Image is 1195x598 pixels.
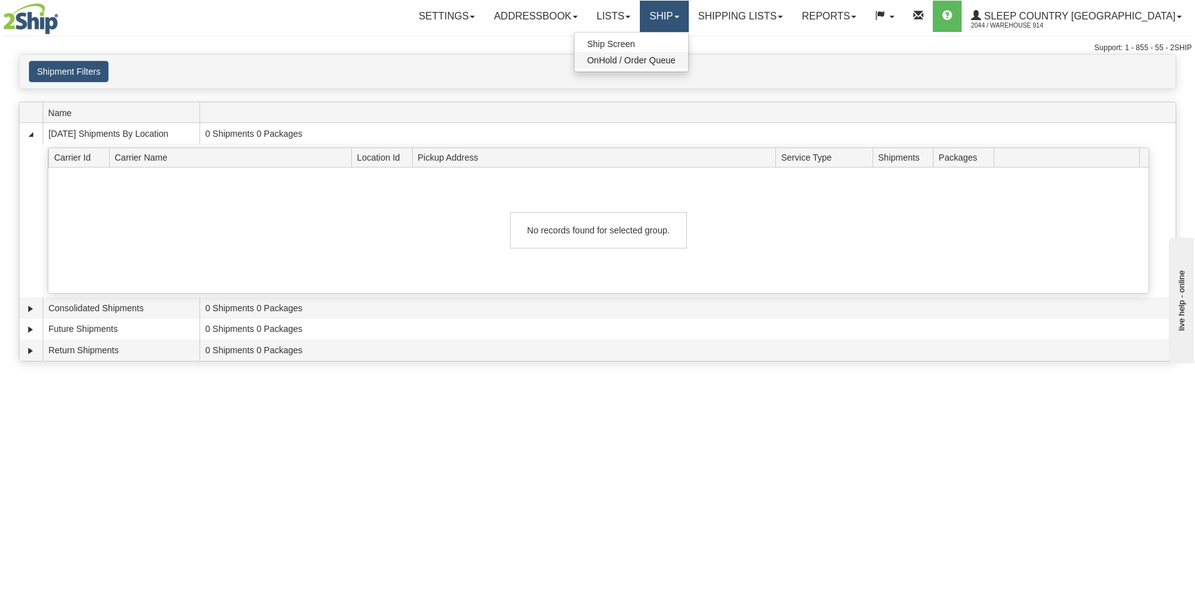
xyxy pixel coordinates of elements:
[510,212,687,248] div: No records found for selected group.
[199,297,1176,319] td: 0 Shipments 0 Packages
[981,11,1176,21] span: Sleep Country [GEOGRAPHIC_DATA]
[1166,235,1194,363] iframe: chat widget
[43,297,199,319] td: Consolidated Shipments
[938,147,994,167] span: Packages
[3,43,1192,53] div: Support: 1 - 855 - 55 - 2SHIP
[199,123,1176,144] td: 0 Shipments 0 Packages
[587,55,676,65] span: OnHold / Order Queue
[24,323,37,336] a: Expand
[24,302,37,315] a: Expand
[971,19,1065,32] span: 2044 / Warehouse 914
[640,1,688,32] a: Ship
[115,147,352,167] span: Carrier Name
[587,1,640,32] a: Lists
[54,147,109,167] span: Carrier Id
[484,1,587,32] a: Addressbook
[29,61,109,82] button: Shipment Filters
[48,103,199,122] span: Name
[199,319,1176,340] td: 0 Shipments 0 Packages
[3,3,58,35] img: logo2044.jpg
[357,147,412,167] span: Location Id
[587,39,635,49] span: Ship Screen
[689,1,792,32] a: Shipping lists
[43,319,199,340] td: Future Shipments
[792,1,866,32] a: Reports
[575,52,688,68] a: OnHold / Order Queue
[43,123,199,144] td: [DATE] Shipments By Location
[9,11,116,20] div: live help - online
[781,147,873,167] span: Service Type
[199,339,1176,361] td: 0 Shipments 0 Packages
[878,147,933,167] span: Shipments
[962,1,1191,32] a: Sleep Country [GEOGRAPHIC_DATA] 2044 / Warehouse 914
[24,344,37,357] a: Expand
[43,339,199,361] td: Return Shipments
[575,36,688,52] a: Ship Screen
[409,1,484,32] a: Settings
[418,147,776,167] span: Pickup Address
[24,128,37,141] a: Collapse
